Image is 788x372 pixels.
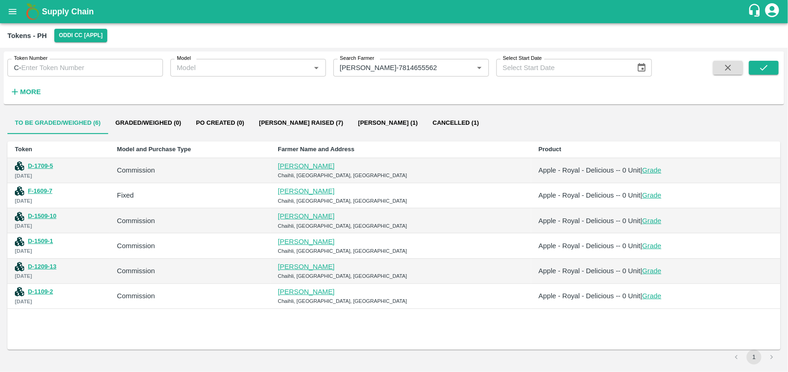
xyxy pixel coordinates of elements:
label: Select Start Date [503,55,542,62]
img: tokensIcon [15,161,24,171]
span: Apple - Royal - Delicious -- 0 Unit [539,267,640,275]
div: Chaihli, [GEOGRAPHIC_DATA], [GEOGRAPHIC_DATA] [278,197,524,205]
button: More [7,84,43,100]
div: Fixed [117,190,263,200]
a: Grade [642,167,661,174]
img: tokensIcon [15,287,24,296]
input: Search Farmer [336,62,459,74]
div: Chaihli, [GEOGRAPHIC_DATA], [GEOGRAPHIC_DATA] [278,272,524,280]
button: F-1609-7 [28,186,52,197]
div: Chaihli, [GEOGRAPHIC_DATA], [GEOGRAPHIC_DATA] [278,247,524,255]
a: Grade [642,192,661,199]
b: Product [539,146,561,153]
button: Open [473,62,485,74]
button: [PERSON_NAME] (1) [351,112,425,134]
b: [DATE] [15,223,32,229]
a: Grade [642,267,661,275]
strong: More [20,88,41,96]
span: Apple - Royal - Delicious -- 0 Unit [539,217,640,224]
a: Grade [642,217,661,224]
div: Commission [117,165,263,175]
button: Graded/Weighed (0) [108,112,189,134]
button: open drawer [2,1,23,22]
span: | [640,242,642,250]
img: tokensIcon [15,186,24,196]
b: Token [15,146,32,153]
label: Token Number [14,55,47,62]
div: Chaihli, [GEOGRAPHIC_DATA], [GEOGRAPHIC_DATA] [278,297,524,305]
button: Po Created (0) [189,112,252,134]
label: Model [177,55,191,62]
a: [PERSON_NAME] [278,162,335,170]
div: Commission [117,241,263,251]
b: Model and Purchase Type [117,146,191,153]
button: page 1 [747,350,762,365]
span: Apple - Royal - Delicious -- 0 Unit [539,167,640,174]
span: Apple - Royal - Delicious -- 0 Unit [539,292,640,300]
button: Select DC [54,29,108,42]
a: [PERSON_NAME] [278,263,335,270]
a: Supply Chain [42,5,748,18]
a: Grade [642,242,661,250]
b: [DATE] [15,248,32,254]
b: [DATE] [15,173,32,179]
div: customer-support [748,3,764,20]
div: Chaihli, [GEOGRAPHIC_DATA], [GEOGRAPHIC_DATA] [278,171,524,180]
div: Commission [117,216,263,226]
button: D-1209-13 [28,262,56,272]
button: D-1509-1 [28,236,53,247]
button: Open [310,62,322,74]
a: [PERSON_NAME] [278,288,335,295]
a: [PERSON_NAME] [278,212,335,220]
input: Enter Token Number [21,59,163,77]
b: [DATE] [15,198,32,204]
span: Apple - Royal - Delicious -- 0 Unit [539,192,640,199]
img: logo [23,2,42,21]
b: [DATE] [15,299,32,304]
a: Grade [642,292,661,300]
b: Farmer Name and Address [278,146,355,153]
input: Select Start Date [496,59,630,77]
div: Commission [117,266,263,276]
span: | [640,267,642,275]
span: | [640,167,642,174]
button: D-1109-2 [28,287,53,297]
a: [PERSON_NAME] [278,238,335,245]
nav: pagination navigation [728,350,781,365]
b: Supply Chain [42,7,94,16]
span: | [640,292,642,300]
img: tokensIcon [15,262,24,271]
div: Commission [117,291,263,301]
button: D-1709-5 [28,161,53,172]
div: account of current user [764,2,781,21]
button: To be Graded/Weighed (6) [7,112,108,134]
img: tokensIcon [15,237,24,246]
button: Choose date [633,59,651,77]
img: tokensIcon [15,212,24,221]
a: [PERSON_NAME] [278,187,335,195]
span: | [640,217,642,224]
button: Cancelled (1) [425,112,487,134]
button: D-1509-10 [28,211,56,222]
button: [PERSON_NAME] Raised (7) [252,112,351,134]
div: Tokens - PH [7,30,47,42]
b: [DATE] [15,273,32,279]
div: C- [7,59,163,77]
span: Apple - Royal - Delicious -- 0 Unit [539,242,640,250]
div: Chaihli, [GEOGRAPHIC_DATA], [GEOGRAPHIC_DATA] [278,222,524,230]
span: | [640,192,642,199]
label: Search Farmer [340,55,374,62]
input: Model [173,62,308,74]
